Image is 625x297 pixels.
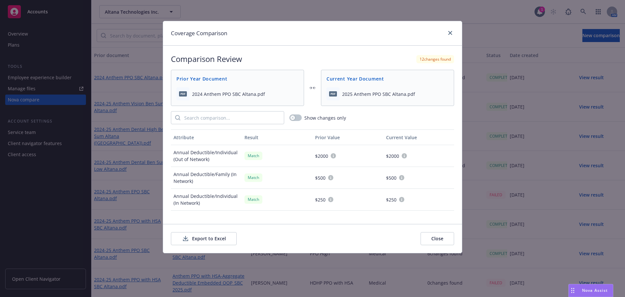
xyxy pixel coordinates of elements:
[244,134,310,141] div: Result
[244,195,262,203] div: Match
[326,75,449,82] span: Current Year Document
[386,134,452,141] div: Current Value
[312,129,383,145] button: Prior Value
[171,145,242,167] div: Annual Deductible/Individual (Out of Network)
[416,55,454,63] div: 12 changes found
[568,284,613,297] button: Nova Assist
[192,91,265,97] span: 2024 Anthem PPO SBC Altana.pdf
[171,29,227,37] h1: Coverage Comparison
[582,288,608,293] span: Nova Assist
[171,189,242,211] div: Annual Deductible/Individual (In Network)
[242,129,313,145] button: Result
[171,53,242,65] h2: Comparison Review
[383,129,454,145] button: Current Value
[446,29,454,37] a: close
[171,129,242,145] button: Attribute
[386,153,399,159] span: $2000
[171,232,237,245] button: Export to Excel
[174,134,239,141] div: Attribute
[171,211,242,232] div: Annual Deductible/Family (Out of Network)
[315,196,326,203] span: $250
[315,174,326,181] span: $500
[569,284,577,297] div: Drag to move
[175,115,180,120] svg: Search
[315,134,381,141] div: Prior Value
[386,196,396,203] span: $250
[315,153,328,159] span: $2000
[421,232,454,245] button: Close
[171,167,242,189] div: Annual Deductible/Family (In Network)
[342,91,415,97] span: 2025 Anthem PPO SBC Altana.pdf
[304,114,346,121] span: Show changes only
[176,75,299,82] span: Prior Year Document
[244,152,262,160] div: Match
[386,174,396,181] span: $500
[244,173,262,182] div: Match
[180,111,284,124] input: Search comparison...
